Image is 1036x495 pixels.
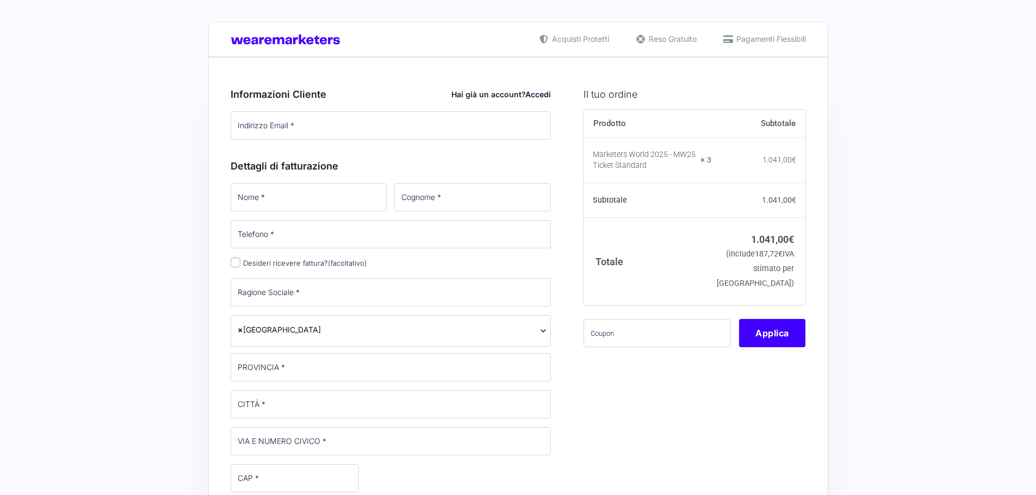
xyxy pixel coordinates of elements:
small: (include IVA stimato per [GEOGRAPHIC_DATA]) [717,249,794,288]
bdi: 1.041,00 [762,196,796,204]
input: Ragione Sociale * [231,278,551,306]
input: PROVINCIA * [231,353,551,381]
span: € [792,155,796,164]
th: Subtotale [584,183,711,218]
input: VIA E NUMERO CIVICO * [231,427,551,455]
th: Totale [584,217,711,305]
span: € [789,234,794,245]
a: Accedi [525,90,551,99]
div: Hai già un account? [451,89,551,100]
label: Desideri ricevere fattura? [231,259,367,267]
span: Pagamenti Flessibili [734,33,806,45]
span: Reso Gratuito [646,33,697,45]
bdi: 1.041,00 [762,155,796,164]
button: Applica [739,319,805,347]
th: Subtotale [711,110,806,138]
span: Acquisti Protetti [549,33,609,45]
input: Coupon [584,319,731,347]
input: Desideri ricevere fattura?(facoltativo) [231,258,240,267]
span: (facoltativo) [328,259,367,267]
h3: Dettagli di fatturazione [231,159,551,173]
span: × [238,324,243,335]
span: € [778,249,783,259]
span: Italia [231,315,551,347]
h3: Il tuo ordine [584,87,805,102]
input: Nome * [231,183,387,211]
span: € [792,196,796,204]
th: Prodotto [584,110,711,138]
span: Italia [238,324,544,335]
input: Indirizzo Email * [231,111,551,140]
input: Cognome * [394,183,551,211]
input: Telefono * [231,220,551,248]
input: CITTÀ * [231,390,551,418]
h3: Informazioni Cliente [231,87,551,102]
bdi: 1.041,00 [751,234,794,245]
span: 187,72 [755,249,783,259]
td: Marketers World 2025 - MW25 Ticket Standard [584,138,711,183]
strong: × 3 [700,155,711,166]
input: CAP * [231,464,359,492]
